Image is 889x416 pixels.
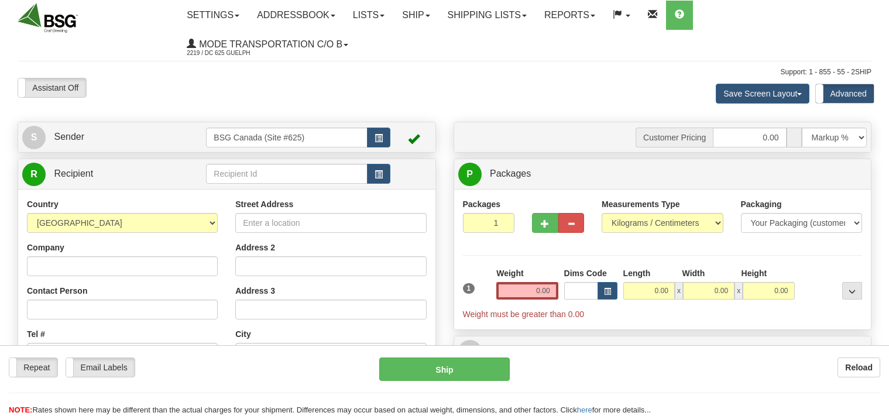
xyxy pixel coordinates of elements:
[463,310,585,319] span: Weight must be greater than 0.00
[27,242,64,253] label: Company
[496,267,523,279] label: Weight
[458,340,482,363] span: I
[27,285,87,297] label: Contact Person
[564,267,607,279] label: Dims Code
[22,125,206,149] a: S Sender
[490,169,531,178] span: Packages
[577,405,592,414] a: here
[18,67,871,77] div: Support: 1 - 855 - 55 - 2SHIP
[439,1,536,30] a: Shipping lists
[845,363,873,372] b: Reload
[196,39,342,49] span: Mode Transportation c/o B
[54,169,93,178] span: Recipient
[344,1,393,30] a: Lists
[22,126,46,149] span: S
[18,78,86,97] label: Assistant Off
[178,1,248,30] a: Settings
[9,405,32,414] span: NOTE:
[463,283,475,294] span: 1
[248,1,344,30] a: Addressbook
[235,198,293,210] label: Street Address
[178,30,357,59] a: Mode Transportation c/o B 2219 / DC 625 Guelph
[235,328,250,340] label: City
[458,339,867,363] a: IAdditional Info
[187,47,274,59] span: 2219 / DC 625 Guelph
[393,1,438,30] a: Ship
[458,162,867,186] a: P Packages
[235,285,275,297] label: Address 3
[862,148,888,267] iframe: chat widget
[379,357,510,381] button: Ship
[716,84,809,104] button: Save Screen Layout
[602,198,680,210] label: Measurements Type
[22,163,46,186] span: R
[837,357,880,377] button: Reload
[27,198,59,210] label: Country
[9,358,57,377] label: Repeat
[682,267,705,279] label: Width
[463,198,501,210] label: Packages
[623,267,651,279] label: Length
[22,162,186,186] a: R Recipient
[27,328,45,340] label: Tel #
[734,282,743,300] span: x
[206,164,367,184] input: Recipient Id
[742,267,767,279] label: Height
[536,1,604,30] a: Reports
[18,3,78,33] img: logo2219.jpg
[636,128,713,147] span: Customer Pricing
[66,358,135,377] label: Email Labels
[458,163,482,186] span: P
[842,282,862,300] div: ...
[54,132,84,142] span: Sender
[675,282,683,300] span: x
[235,242,275,253] label: Address 2
[206,128,367,147] input: Sender Id
[816,84,874,103] label: Advanced
[235,213,426,233] input: Enter a location
[741,198,782,210] label: Packaging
